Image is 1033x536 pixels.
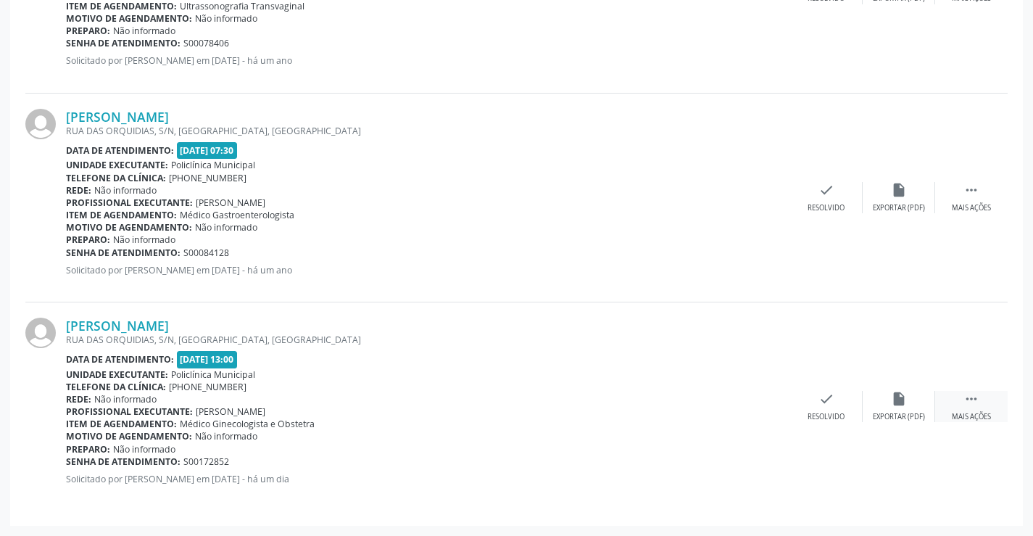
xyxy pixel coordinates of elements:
i: insert_drive_file [891,182,907,198]
span: S00172852 [183,455,229,468]
b: Preparo: [66,443,110,455]
span: Médico Ginecologista e Obstetra [180,418,315,430]
b: Motivo de agendamento: [66,221,192,234]
span: [PERSON_NAME] [196,405,265,418]
img: img [25,109,56,139]
b: Profissional executante: [66,197,193,209]
div: RUA DAS ORQUIDIAS, S/N, [GEOGRAPHIC_DATA], [GEOGRAPHIC_DATA] [66,334,790,346]
b: Profissional executante: [66,405,193,418]
span: [DATE] 07:30 [177,142,238,159]
div: Exportar (PDF) [873,412,925,422]
span: Policlínica Municipal [171,159,255,171]
b: Motivo de agendamento: [66,12,192,25]
b: Rede: [66,393,91,405]
i:  [963,391,979,407]
i:  [963,182,979,198]
div: Mais ações [952,203,991,213]
i: check [818,391,834,407]
p: Solicitado por [PERSON_NAME] em [DATE] - há um ano [66,264,790,276]
b: Rede: [66,184,91,197]
span: Policlínica Municipal [171,368,255,381]
div: Exportar (PDF) [873,203,925,213]
span: Não informado [94,184,157,197]
span: Não informado [113,234,175,246]
b: Telefone da clínica: [66,172,166,184]
b: Senha de atendimento: [66,455,181,468]
span: [DATE] 13:00 [177,351,238,368]
b: Preparo: [66,25,110,37]
span: Não informado [113,25,175,37]
b: Senha de atendimento: [66,247,181,259]
b: Unidade executante: [66,159,168,171]
div: Resolvido [808,203,845,213]
p: Solicitado por [PERSON_NAME] em [DATE] - há um ano [66,54,790,67]
span: [PERSON_NAME] [196,197,265,209]
b: Senha de atendimento: [66,37,181,49]
p: Solicitado por [PERSON_NAME] em [DATE] - há um dia [66,473,790,485]
span: Não informado [195,430,257,442]
span: [PHONE_NUMBER] [169,381,246,393]
div: Mais ações [952,412,991,422]
b: Telefone da clínica: [66,381,166,393]
b: Data de atendimento: [66,144,174,157]
b: Item de agendamento: [66,209,177,221]
span: Não informado [94,393,157,405]
b: Unidade executante: [66,368,168,381]
div: RUA DAS ORQUIDIAS, S/N, [GEOGRAPHIC_DATA], [GEOGRAPHIC_DATA] [66,125,790,137]
span: [PHONE_NUMBER] [169,172,246,184]
b: Motivo de agendamento: [66,430,192,442]
span: Não informado [113,443,175,455]
i: check [818,182,834,198]
span: Médico Gastroenterologista [180,209,294,221]
b: Preparo: [66,234,110,246]
a: [PERSON_NAME] [66,318,169,334]
span: S00078406 [183,37,229,49]
a: [PERSON_NAME] [66,109,169,125]
span: S00084128 [183,247,229,259]
img: img [25,318,56,348]
div: Resolvido [808,412,845,422]
span: Não informado [195,12,257,25]
b: Item de agendamento: [66,418,177,430]
span: Não informado [195,221,257,234]
b: Data de atendimento: [66,353,174,366]
i: insert_drive_file [891,391,907,407]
